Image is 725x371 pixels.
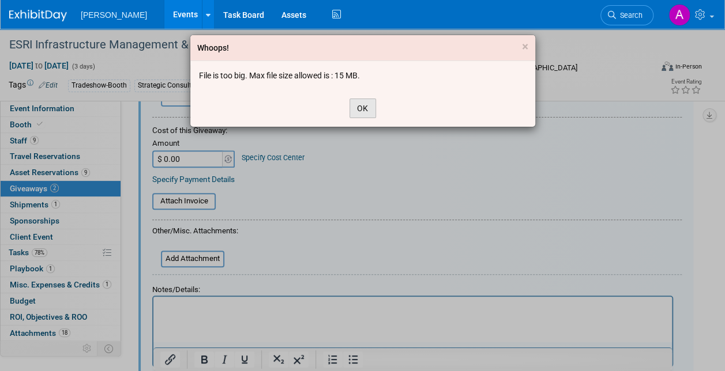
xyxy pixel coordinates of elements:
[522,40,528,54] span: ×
[522,41,528,53] button: Close
[197,42,229,54] div: Whoops!
[350,99,376,118] button: OK
[199,70,527,81] div: File is too big. Max file size allowed is : 15 MB.
[6,5,513,17] body: Rich Text Area. Press ALT-0 for help.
